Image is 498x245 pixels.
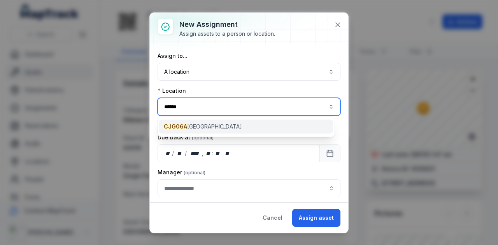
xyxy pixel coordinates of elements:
button: Assign asset [292,209,340,227]
span: CJG06A [164,123,187,130]
div: , [202,149,204,157]
div: minute, [214,149,222,157]
div: / [185,149,188,157]
div: year, [188,149,202,157]
label: Assign to... [158,52,188,60]
button: A location [158,63,340,81]
div: Assign assets to a person or location. [179,30,275,38]
button: Cancel [256,209,289,227]
h3: New assignment [179,19,275,30]
div: : [212,149,214,157]
label: Due back at [158,134,214,141]
button: Calendar [319,144,340,162]
label: Location [158,87,186,95]
input: assignment-add:cf[907ad3fd-eed4-49d8-ad84-d22efbadc5a5]-label [158,179,340,197]
div: month, [175,149,185,157]
div: / [172,149,175,157]
div: hour, [204,149,212,157]
span: [GEOGRAPHIC_DATA] [164,123,242,130]
div: day, [164,149,172,157]
label: Manager [158,169,205,176]
div: am/pm, [223,149,232,157]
